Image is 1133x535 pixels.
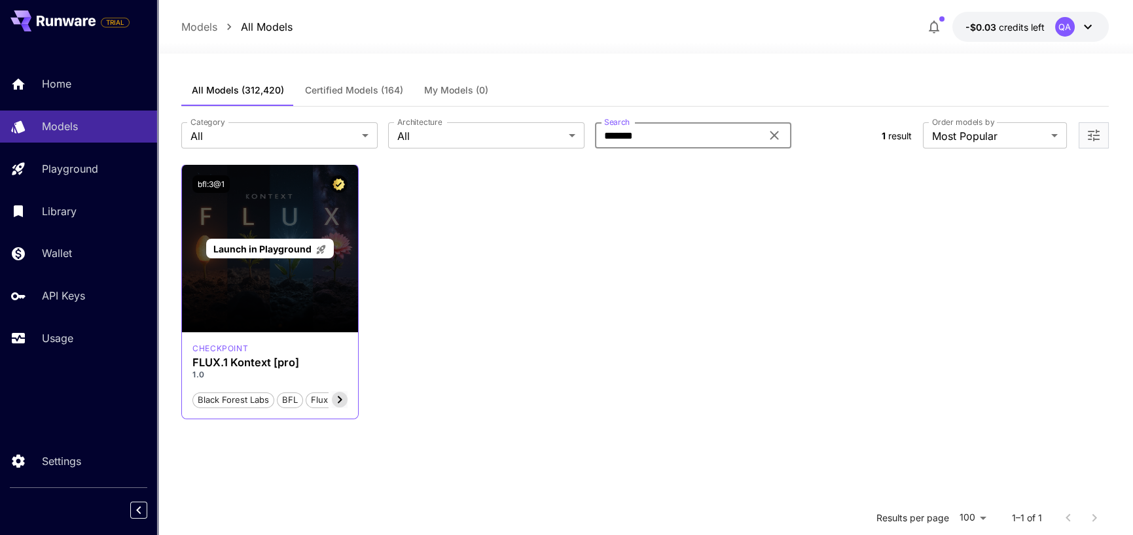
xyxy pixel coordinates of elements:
button: Collapse sidebar [130,502,147,519]
span: Black Forest Labs [193,394,274,407]
p: Wallet [42,245,72,261]
p: Library [42,203,77,219]
h3: FLUX.1 Kontext [pro] [192,356,347,369]
span: credits left [999,22,1045,33]
span: My Models (0) [424,84,488,96]
div: FLUX.1 Kontext [pro] [192,343,248,354]
a: Models [181,19,217,35]
span: All [190,128,357,144]
div: -$0.0306 [965,20,1045,34]
span: All Models (312,420) [192,84,284,96]
p: checkpoint [192,343,248,354]
span: Flux Kontext [306,394,366,407]
p: Settings [42,453,81,469]
span: 1 [882,130,886,141]
a: All Models [241,19,293,35]
p: 1.0 [192,369,347,381]
span: -$0.03 [965,22,999,33]
span: Certified Models (164) [305,84,403,96]
nav: breadcrumb [181,19,293,35]
p: Usage [42,330,73,346]
label: Category [190,116,225,128]
p: 1–1 of 1 [1012,511,1042,525]
button: Black Forest Labs [192,391,274,408]
label: Search [604,116,630,128]
a: Launch in Playground [206,239,334,259]
p: API Keys [42,288,85,303]
span: result [888,130,912,141]
button: Flux Kontext [306,391,367,408]
span: Most Popular [932,128,1046,144]
button: BFL [277,391,303,408]
button: Open more filters [1086,128,1102,144]
label: Architecture [397,116,442,128]
label: Order models by [932,116,994,128]
p: Results per page [876,511,949,525]
span: TRIAL [101,18,129,27]
div: Collapse sidebar [140,498,157,522]
span: Add your payment card to enable full platform functionality. [101,14,130,30]
button: Certified Model – Vetted for best performance and includes a commercial license. [330,175,348,193]
div: QA [1055,17,1075,37]
span: All [397,128,564,144]
p: Playground [42,161,98,177]
p: Home [42,76,71,92]
button: -$0.0306QA [952,12,1109,42]
div: 100 [954,508,991,527]
p: Models [42,118,78,134]
span: Launch in Playground [213,243,312,254]
span: BFL [278,394,302,407]
button: bfl:3@1 [192,175,230,193]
